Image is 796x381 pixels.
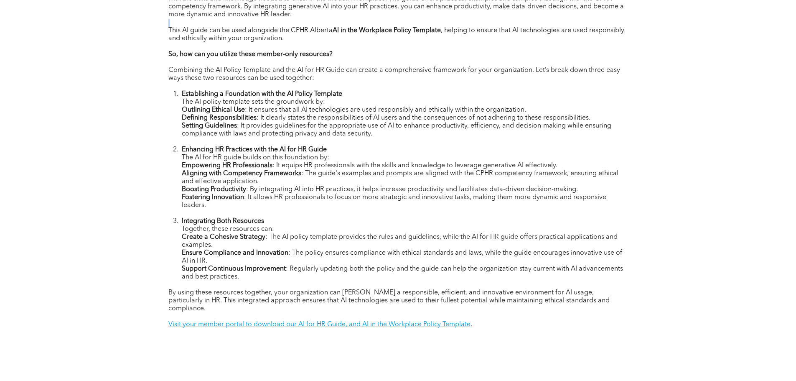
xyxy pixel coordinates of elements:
[168,51,333,58] strong: So, how can you utilize these member-only resources?
[182,234,265,240] strong: Create a Cohesive Strategy
[182,194,606,209] span: : It allows HR professionals to focus on more strategic and innovative tasks, making them more dy...
[246,186,578,193] span: : By integrating AI into HR practices, it helps increase productivity and facilitates data-driven...
[272,162,557,169] span: : It equips HR professionals with the skills and knowledge to leverage generative AI effectively.
[333,27,441,34] strong: AI in the Workplace Policy Template
[182,186,246,193] strong: Boosting Productivity
[168,67,620,82] span: Combining the AI Policy Template and the AI for HR Guide can create a comprehensive framework for...
[470,321,472,328] span: .
[182,266,623,280] span: : Regularly updating both the policy and the guide can help the organization stay current with AI...
[182,234,618,248] span: : The AI policy template provides the rules and guidelines, while the AI for HR guide offers prac...
[182,170,618,185] span: : The guide's examples and prompts are aligned with the CPHR competency framework, ensuring ethic...
[182,123,237,129] strong: Setting Guidelines
[182,250,288,256] strong: Ensure Compliance and Innovation
[182,218,264,225] strong: Integrating Both Resources
[182,123,611,137] span: : It provides guidelines for the appropriate use of AI to enhance productivity, efficiency, and d...
[182,146,327,153] strong: Enhancing HR Practices with the AI for HR Guide
[182,266,286,272] strong: Support Continuous Improvement
[245,107,526,113] span: : It ensures that all AI technologies are used responsibly and ethically within the organization.
[182,99,325,105] span: The AI policy template sets the groundwork by:
[168,289,610,312] span: By using these resources together, your organization can [PERSON_NAME] a responsible, efficient, ...
[168,321,470,328] a: Visit your member portal to download our AI for HR Guide, and AI in the Workplace Policy Template
[182,107,245,113] strong: Outlining Ethical Use
[182,194,244,201] strong: Fostering Innovation
[257,115,590,121] span: : It clearly states the responsibilities of AI users and the consequences of not adhering to thes...
[182,250,622,264] span: : The policy ensures compliance with ethical standards and laws, while the guide encourages innov...
[182,226,274,233] span: Together, these resources can:
[182,170,301,177] strong: Aligning with Competency Frameworks
[182,91,342,97] strong: Establishing a Foundation with the AI Policy Template
[182,162,272,169] strong: Empowering HR Professionals
[168,27,333,34] span: This AI guide can be used alongside the CPHR Alberta
[182,115,257,121] strong: Defining Responsibilities
[182,154,329,161] span: The AI for HR guide builds on this foundation by:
